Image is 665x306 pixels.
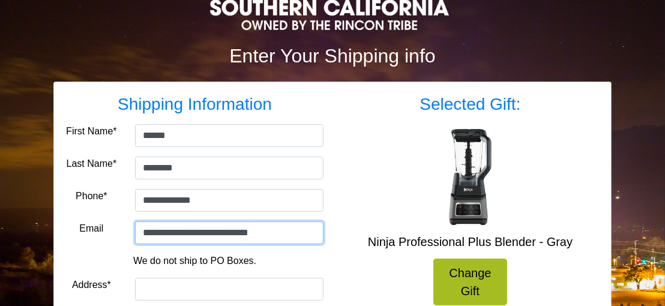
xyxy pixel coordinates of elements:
[53,44,612,67] h2: Enter Your Shipping info
[75,254,314,268] p: We do not ship to PO Boxes.
[67,157,117,171] label: Last Name*
[79,221,103,236] label: Email
[76,189,107,203] label: Phone*
[342,94,599,115] h3: Selected Gift:
[433,259,507,305] a: Change Gift
[66,94,323,115] h3: Shipping Information
[72,278,111,292] label: Address*
[66,124,116,139] label: First Name*
[342,235,599,249] h5: Ninja Professional Plus Blender - Gray
[423,129,519,225] img: Ninja Professional Plus Blender - Gray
